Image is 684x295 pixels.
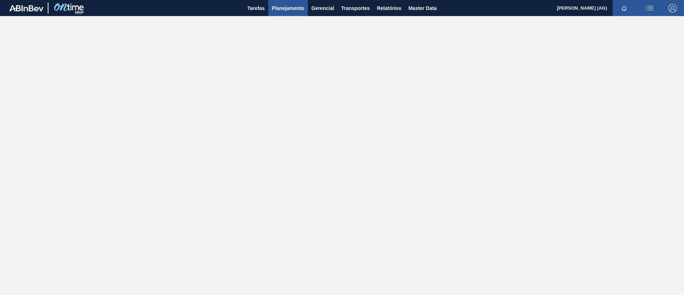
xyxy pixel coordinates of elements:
span: Gerencial [311,4,334,12]
span: Planejamento [272,4,304,12]
img: userActions [646,4,654,12]
button: Notificações [613,3,636,13]
span: Transportes [341,4,370,12]
span: Tarefas [247,4,265,12]
span: Master Data [408,4,436,12]
img: TNhmsLtSVTkK8tSr43FrP2fwEKptu5GPRR3wAAAABJRU5ErkJggg== [9,5,43,11]
img: Logout [668,4,677,12]
span: Relatórios [377,4,401,12]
